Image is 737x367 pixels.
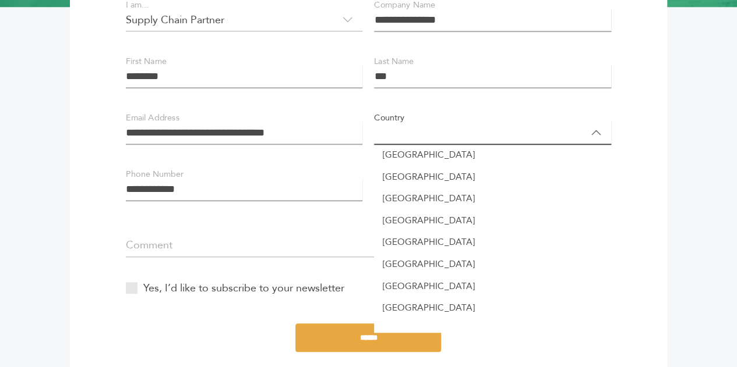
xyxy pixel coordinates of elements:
[126,112,179,124] label: Email Address
[374,319,611,341] span: [GEOGRAPHIC_DATA]
[374,188,611,210] span: [GEOGRAPHIC_DATA]
[374,275,611,297] span: [GEOGRAPHIC_DATA]
[374,297,611,319] span: [GEOGRAPHIC_DATA]
[126,168,183,181] label: Phone Number
[374,55,414,68] label: Last Name
[374,166,611,188] span: [GEOGRAPHIC_DATA]
[374,144,611,166] span: [GEOGRAPHIC_DATA]
[126,237,172,253] label: Comment
[374,231,611,254] span: [GEOGRAPHIC_DATA]
[374,253,611,275] span: [GEOGRAPHIC_DATA]
[126,280,344,296] label: Yes, I’d like to subscribe to your newsletter
[374,112,404,124] label: Country
[126,55,167,68] label: First Name
[374,209,611,231] span: [GEOGRAPHIC_DATA]
[126,8,363,31] span: Supply Chain Partner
